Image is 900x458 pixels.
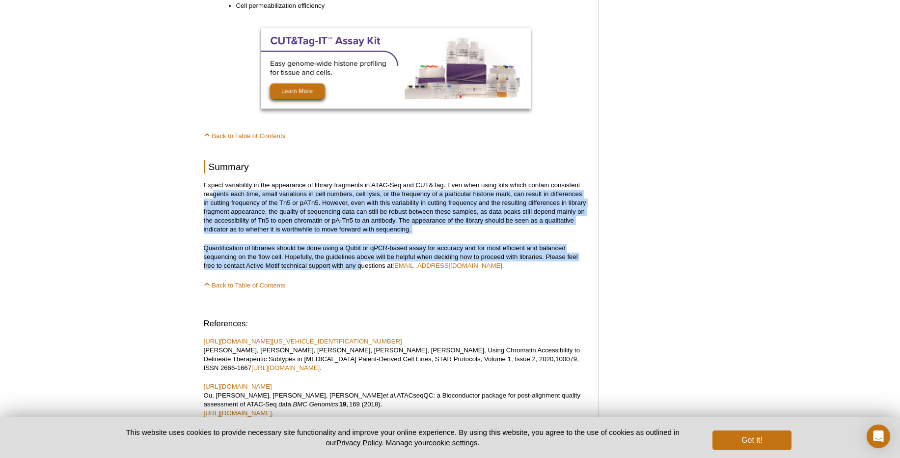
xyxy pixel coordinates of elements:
[251,364,320,372] a: [URL][DOMAIN_NAME]
[109,427,697,448] p: This website uses cookies to provide necessary site functionality and improve your online experie...
[204,132,286,140] a: Back to Table of Contents
[339,401,347,408] strong: 19
[204,181,588,234] p: Expect variability in the appearance of library fragments in ATAC-Seq and CUT&Tag. Even when usin...
[261,28,531,109] img: Optimized CUT&Tag-IT Assay Kits
[204,160,588,173] h2: Summary
[236,1,579,10] li: Cell permeabilization efficiency
[204,382,588,418] p: Ou, [PERSON_NAME], [PERSON_NAME], [PERSON_NAME] ATACseqQC: a Bioconductor package for post-alignm...
[204,244,588,270] p: Quantification of libraries should be done using a Qubit or qPCR-based assay for accuracy and for...
[392,262,502,269] a: [EMAIL_ADDRESS][DOMAIN_NAME]
[204,383,272,390] a: [URL][DOMAIN_NAME]
[204,282,286,289] a: Back to Table of Contents
[204,409,272,417] a: [URL][DOMAIN_NAME]
[336,438,382,447] a: Privacy Policy
[204,338,402,345] a: [URL][DOMAIN_NAME][US_VEHICLE_IDENTIFICATION_NUMBER]
[204,318,588,330] h3: References:
[382,392,397,399] em: et al.
[204,337,588,372] p: [PERSON_NAME], [PERSON_NAME], [PERSON_NAME], [PERSON_NAME], [PERSON_NAME], Using Chromatin Access...
[712,430,791,450] button: Got it!
[293,401,338,408] em: BMC Genomics
[867,425,890,448] div: Open Intercom Messenger
[429,438,477,447] button: cookie settings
